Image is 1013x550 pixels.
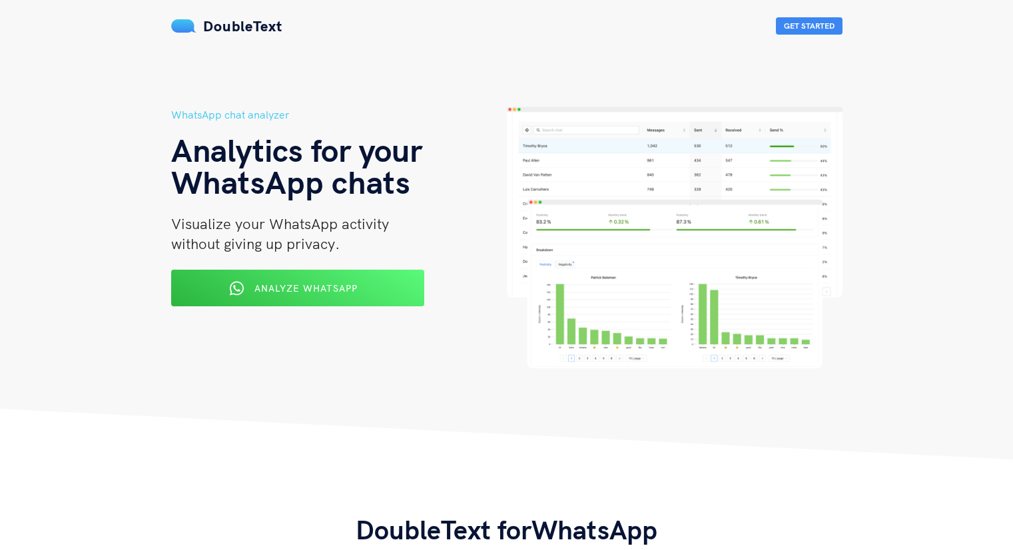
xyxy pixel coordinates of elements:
[171,214,389,233] span: Visualize your WhatsApp activity
[203,17,282,35] span: DoubleText
[171,270,424,306] button: Analyze WhatsApp
[171,162,410,202] span: WhatsApp chats
[776,17,843,35] button: Get Started
[254,282,358,294] span: Analyze WhatsApp
[507,107,843,368] img: hero
[356,513,657,546] span: DoubleText for WhatsApp
[171,234,340,253] span: without giving up privacy.
[171,130,422,170] span: Analytics for your
[171,17,282,35] a: DoubleText
[171,287,424,299] a: Analyze WhatsApp
[171,107,507,123] h5: WhatsApp chat analyzer
[171,19,196,33] img: mS3x8y1f88AAAAABJRU5ErkJggg==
